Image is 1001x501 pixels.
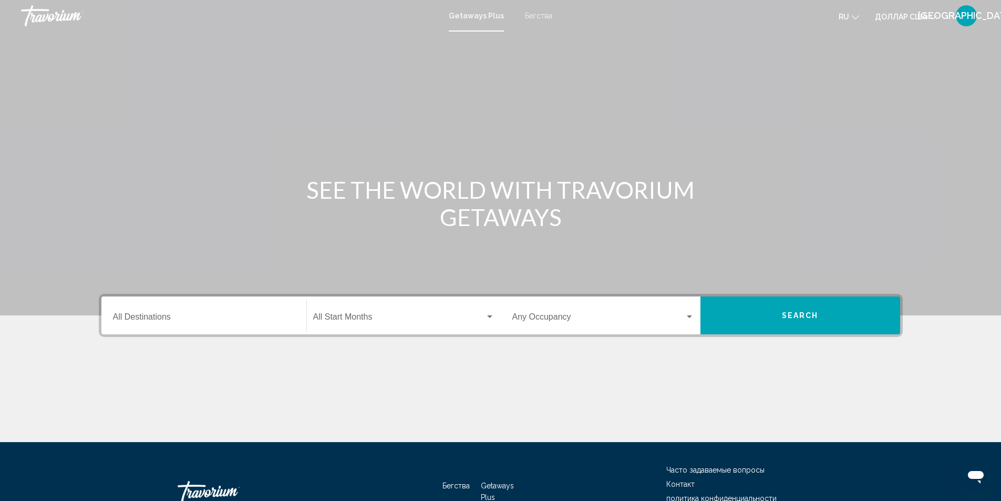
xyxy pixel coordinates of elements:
font: доллар США [875,13,927,21]
iframe: Кнопка запуска окна обмена сообщениями [959,459,993,493]
a: Бегства [442,482,470,490]
button: Изменить язык [839,9,859,24]
font: ru [839,13,849,21]
div: Виджет поиска [101,296,900,334]
h1: SEE THE WORLD WITH TRAVORIUM GETAWAYS [304,176,698,231]
button: Меню пользователя [953,5,980,27]
a: Травориум [21,5,438,26]
button: Изменить валюту [875,9,937,24]
a: Часто задаваемые вопросы [666,466,765,474]
a: Контакт [666,480,695,488]
span: Search [782,312,819,320]
a: Getaways Plus [449,12,504,20]
button: Search [700,296,900,334]
a: Бегства [525,12,552,20]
